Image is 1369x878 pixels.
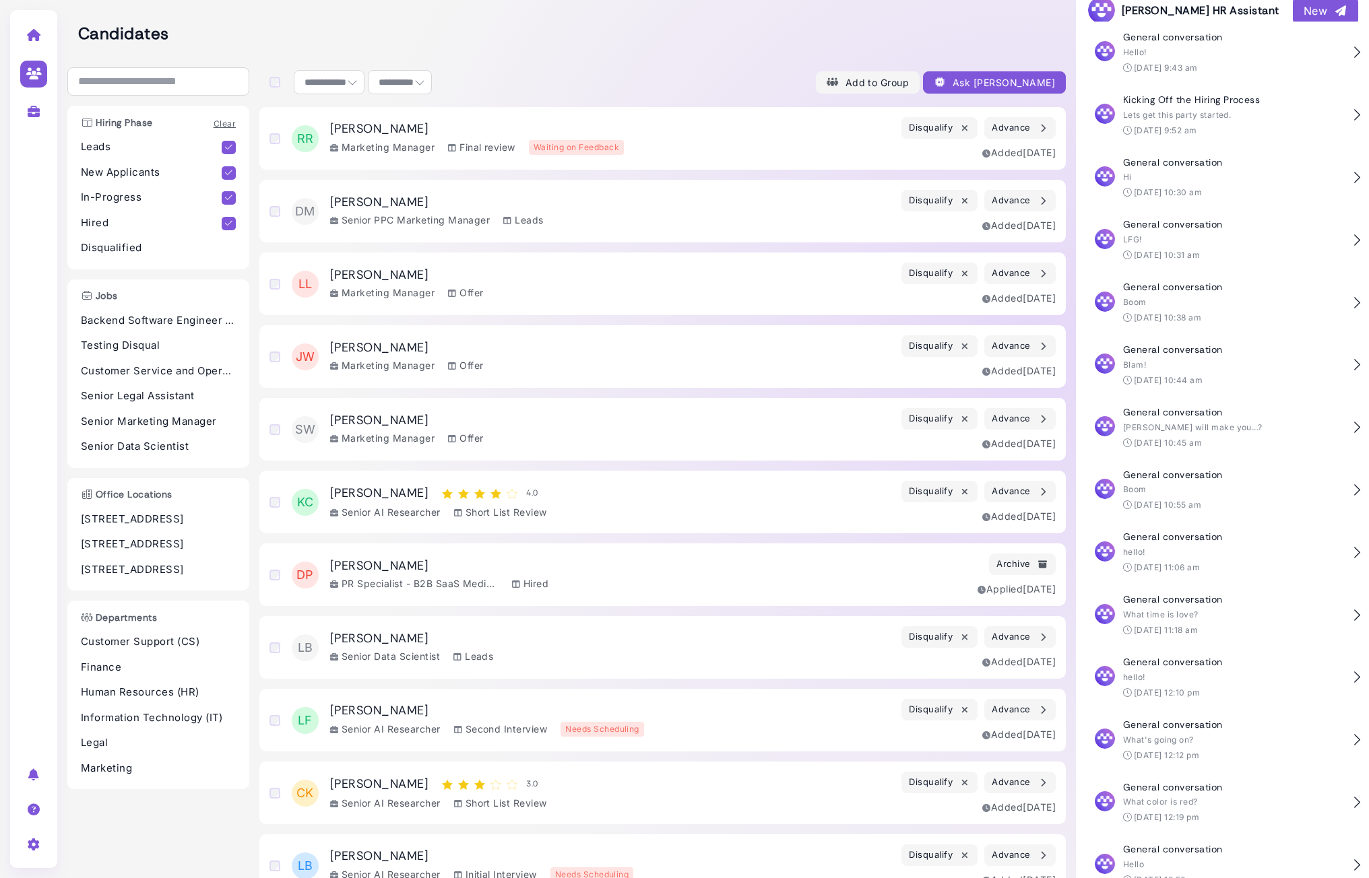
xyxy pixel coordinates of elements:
[330,485,547,502] h3: [PERSON_NAME]
[1123,344,1345,356] h4: General conversation
[1123,172,1132,182] span: Hi
[1087,521,1358,584] button: General conversation hello! [DATE] 11:06 am
[292,707,319,734] span: LF
[1123,219,1345,230] h4: General conversation
[487,776,503,792] svg: star
[996,558,1048,572] div: Archive
[1087,772,1358,834] button: General conversation What color is red? [DATE] 12:19 pm
[984,335,1056,357] button: Advance
[1134,687,1200,698] time: [DATE] 12:10 pm
[827,75,909,90] div: Add to Group
[81,735,236,751] p: Legal
[1023,219,1056,231] time: Dec 12, 2024
[1123,735,1194,745] span: What's going on?
[330,358,435,372] div: Marketing Manager
[561,722,644,737] div: Needs Scheduling
[934,75,1055,90] div: Ask [PERSON_NAME]
[81,512,236,527] p: [STREET_ADDRESS]
[901,481,978,502] button: Disqualify
[1023,583,1056,595] time: Dec 18, 2024
[1087,209,1358,271] button: General conversation LFG! [DATE] 10:31 am
[992,848,1048,863] div: Advance
[982,291,1056,305] div: Added
[330,722,441,736] div: Senior AI Researcher
[526,779,538,788] div: 3.0
[330,849,633,864] h3: [PERSON_NAME]
[982,364,1056,378] div: Added
[992,339,1048,353] div: Advance
[1134,312,1201,323] time: [DATE] 10:38 am
[330,505,441,519] div: Senior AI Researcher
[1134,375,1203,385] time: [DATE] 10:44 am
[901,699,978,720] button: Disqualify
[909,703,970,717] div: Disqualify
[81,389,236,404] p: Senior Legal Assistant
[1134,500,1201,510] time: [DATE] 10:55 am
[901,844,978,866] button: Disqualify
[1123,47,1147,57] span: Hello!
[526,488,538,498] div: 4.0
[992,194,1048,208] div: Advance
[1023,801,1056,813] time: Dec 11, 2024
[487,485,503,502] svg: star
[1123,234,1142,244] span: LFG!
[330,195,544,210] h3: [PERSON_NAME]
[992,267,1048,281] div: Advance
[901,117,978,139] button: Disqualify
[984,772,1056,793] button: Advance
[448,140,515,154] div: Final review
[81,685,236,700] p: Human Resources (HR)
[503,776,519,792] svg: star
[1123,656,1345,668] h4: General conversation
[439,776,455,792] svg: star
[909,194,970,208] div: Disqualify
[214,119,236,129] a: Clear
[1023,438,1056,449] time: May 05, 2025
[901,263,978,284] button: Disqualify
[984,626,1056,648] button: Advance
[1134,250,1200,260] time: [DATE] 10:31 am
[909,630,970,644] div: Disqualify
[1134,125,1197,135] time: [DATE] 9:52 am
[330,122,624,137] h3: [PERSON_NAME]
[292,198,319,225] span: DM
[81,634,236,650] p: Customer Support (CS)
[909,412,970,426] div: Disqualify
[292,271,319,298] span: LL
[1123,422,1263,432] span: [PERSON_NAME] will make you...?
[1087,397,1358,459] button: General conversation [PERSON_NAME] will make you...? [DATE] 10:45 am
[81,313,236,329] p: Backend Software Engineer (Node.JS)
[909,848,970,863] div: Disqualify
[454,505,547,519] div: Short List Review
[1123,719,1345,731] h4: General conversation
[292,343,319,370] span: JW
[992,485,1048,499] div: Advance
[1123,297,1147,307] span: Boom
[1087,709,1358,772] button: General conversation What's going on? [DATE] 12:12 pm
[81,338,236,353] p: Testing Disqual
[81,710,236,726] p: Information Technology (IT)
[992,121,1048,135] div: Advance
[448,285,483,300] div: Offer
[503,485,519,502] svg: star
[992,776,1048,790] div: Advance
[1134,438,1202,448] time: [DATE] 10:45 am
[330,559,548,574] h3: [PERSON_NAME]
[982,436,1056,450] div: Added
[529,140,624,155] div: Waiting on Feedback
[1123,94,1345,106] h4: Kicking Off the Hiring Process
[1123,609,1199,619] span: What time is love?
[901,772,978,793] button: Disqualify
[1123,157,1345,168] h4: General conversation
[923,71,1066,94] button: Ask [PERSON_NAME]
[909,339,970,353] div: Disqualify
[81,761,236,776] p: Marketing
[330,704,644,718] h3: [PERSON_NAME]
[1134,187,1202,197] time: [DATE] 10:30 am
[81,660,236,675] p: Finance
[1087,84,1358,147] button: Kicking Off the Hiring Process Lets get this party started. [DATE] 9:52 am
[471,776,487,792] svg: star
[1134,750,1199,760] time: [DATE] 12:12 pm
[1123,110,1231,120] span: Lets get this party started.
[1134,562,1200,572] time: [DATE] 11:06 am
